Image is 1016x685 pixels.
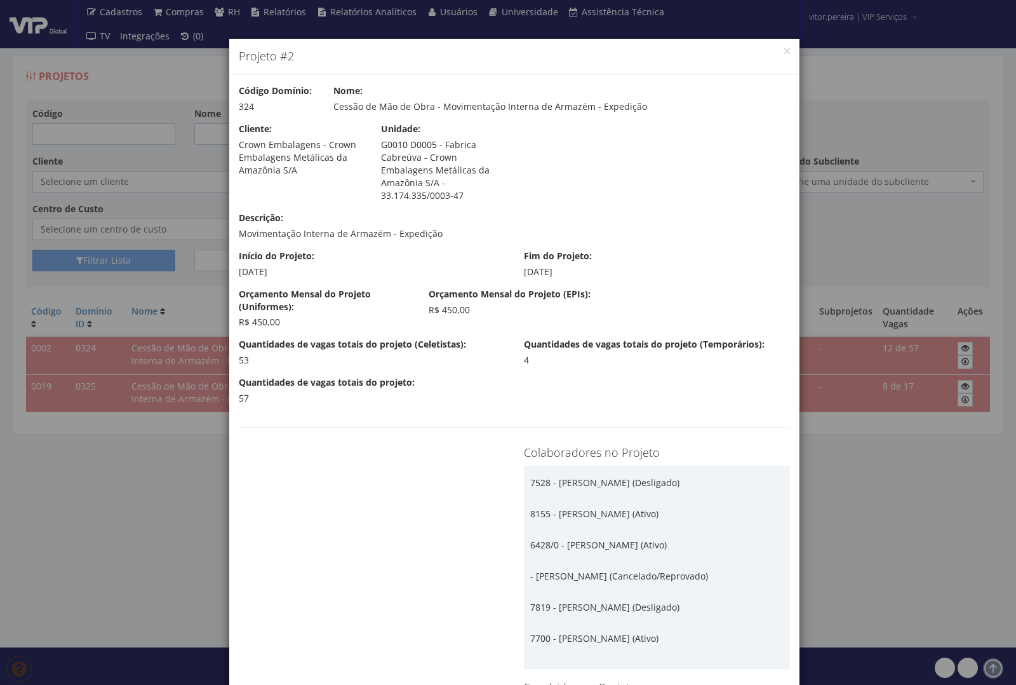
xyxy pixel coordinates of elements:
label: Quantidades de vagas totais do projeto: [239,376,415,389]
div: 324 [239,100,315,113]
label: Descrição: [239,212,283,224]
div: G0010 D0005 - Fabrica Cabreúva - Crown Embalagens Metálicas da Amazônia S/A - 33.174.335/0003-47 [381,139,505,202]
label: Início do Projeto: [239,250,314,262]
label: Cliente: [239,123,272,135]
h4: Colaboradores no Projeto [524,447,790,459]
label: Código Domínio: [239,85,312,97]
span: 2 [288,48,294,64]
div: 53 [239,354,505,367]
p: - [PERSON_NAME] (Cancelado/Reprovado) [530,566,708,587]
div: 57 [239,392,505,405]
label: Unidade: [381,123,420,135]
label: Quantidades de vagas totais do projeto (Celetistas): [239,338,466,351]
p: 6428/0 - [PERSON_NAME] (Ativo) [530,534,667,556]
div: Movimentação Interna de Armazém - Expedição [239,227,790,240]
div: Crown Embalagens - Crown Embalagens Metálicas da Amazônia S/A [239,139,363,177]
button: Close [784,48,790,54]
p: 8155 - [PERSON_NAME] (Ativo) [530,503,658,525]
label: Orçamento Mensal do Projeto (EPIs): [429,288,591,301]
h4: Projeto # [239,48,790,65]
label: Orçamento Mensal do Projeto (Uniformes): [239,288,410,313]
label: Quantidades de vagas totais do projeto (Temporários): [524,338,765,351]
p: 7819 - [PERSON_NAME] (Desligado) [530,597,679,618]
div: R$ 450,00 [239,316,410,329]
div: 4 [524,354,790,367]
p: 7473 - [PERSON_NAME] (Desligado) [530,659,679,681]
p: 7700 - [PERSON_NAME] (Ativo) [530,628,658,649]
div: Cessão de Mão de Obra - Movimentação Interna de Armazém - Expedição [333,100,789,113]
div: [DATE] [524,266,790,278]
label: Fim do Projeto: [524,250,592,262]
div: R$ 450,00 [429,304,599,316]
label: Nome: [333,85,363,97]
p: 7528 - [PERSON_NAME] (Desligado) [530,472,679,494]
div: [DATE] [239,266,505,278]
